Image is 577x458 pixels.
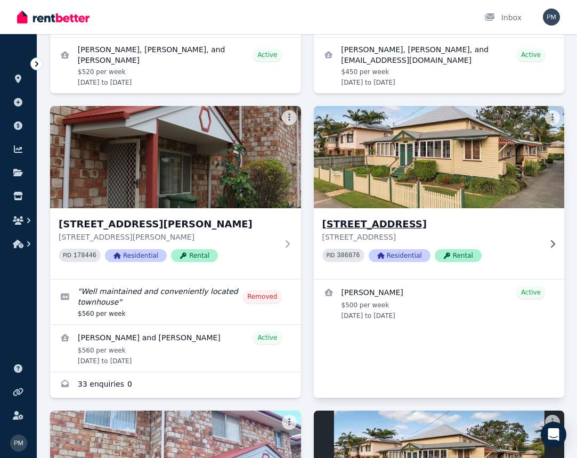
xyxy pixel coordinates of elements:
[435,249,482,262] span: Rental
[541,422,566,447] div: Open Intercom Messenger
[17,9,90,25] img: RentBetter
[314,106,565,279] a: 2/162 Flinders Parade, Sandgate[STREET_ADDRESS][STREET_ADDRESS]PID 386876ResidentialRental
[307,103,571,211] img: 2/162 Flinders Parade, Sandgate
[322,217,541,232] h3: [STREET_ADDRESS]
[59,217,278,232] h3: [STREET_ADDRESS][PERSON_NAME]
[545,415,560,430] button: More options
[171,249,218,262] span: Rental
[105,249,167,262] span: Residential
[59,232,278,242] p: [STREET_ADDRESS][PERSON_NAME]
[50,106,301,208] img: 2/12 Slater Avenue, Lawnton
[282,110,297,125] button: More options
[63,252,71,258] small: PID
[50,280,301,324] a: Edit listing: Well maintained and conveniently located townhouse
[369,249,430,262] span: Residential
[484,12,522,23] div: Inbox
[9,59,42,66] span: ORGANISE
[10,435,27,452] img: PATRICIA MCGIRL
[337,252,360,259] code: 386876
[314,280,565,326] a: View details for Tony Woods
[327,252,335,258] small: PID
[50,325,301,372] a: View details for Lachlan Chisholm and Natalee Johns
[282,415,297,430] button: More options
[322,232,541,242] p: [STREET_ADDRESS]
[314,38,565,93] a: View details for Simon Garnaut, Michelle Owen, and caitlingarnaut@gmail.com
[543,9,560,26] img: PATRICIA MCGIRL
[545,110,560,125] button: More options
[50,106,301,279] a: 2/12 Slater Avenue, Lawnton[STREET_ADDRESS][PERSON_NAME][STREET_ADDRESS][PERSON_NAME]PID 178446Re...
[74,252,96,259] code: 178446
[50,372,301,398] a: Enquiries for 2/12 Slater Avenue, Lawnton
[50,38,301,93] a: View details for Joshua Schiffer, Saika Chishiki, and Gordon Andrew Schiffer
